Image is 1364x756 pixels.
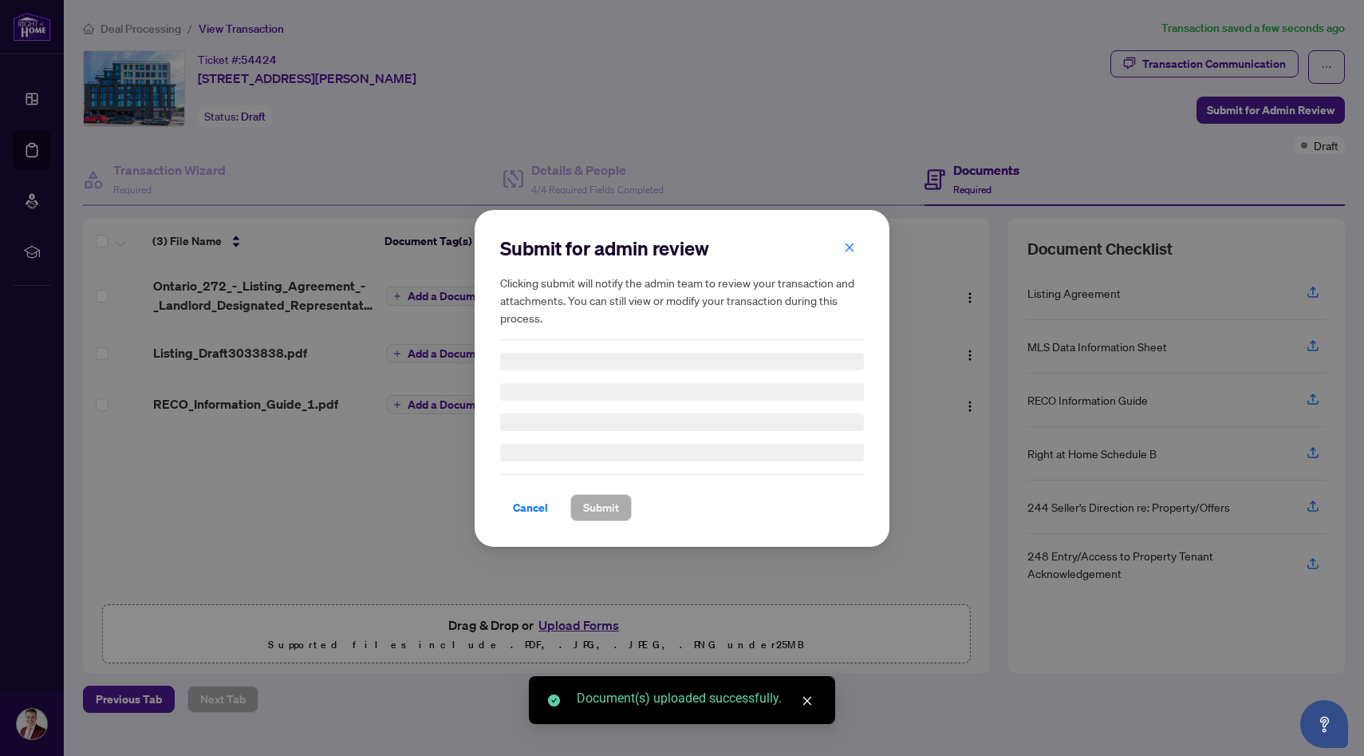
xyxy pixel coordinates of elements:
span: close [802,695,813,707]
span: check-circle [548,695,560,707]
button: Cancel [500,494,561,521]
span: Cancel [513,495,548,520]
button: Submit [570,494,632,521]
button: Open asap [1300,700,1348,748]
h2: Submit for admin review [500,236,864,261]
div: Document(s) uploaded successfully. [577,689,816,708]
span: close [844,241,855,252]
a: Close [798,692,816,710]
h5: Clicking submit will notify the admin team to review your transaction and attachments. You can st... [500,274,864,327]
